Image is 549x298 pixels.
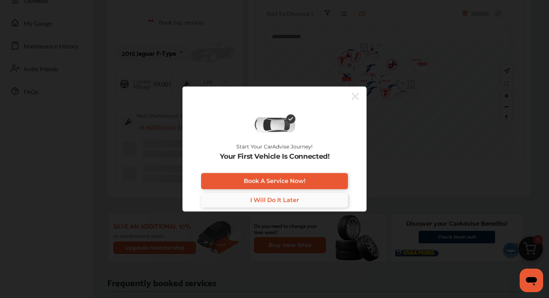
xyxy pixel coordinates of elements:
[201,193,348,207] a: I Will Do It Later
[254,117,295,133] img: diagnose-vehicle.c84bcb0a.svg
[220,152,330,160] p: Your First Vehicle Is Connected!
[286,114,295,123] img: check-icon.521c8815.svg
[236,143,313,149] p: Start Your CarAdvise Journey!
[201,173,348,189] a: Book A Service Now!
[244,178,305,185] span: Book A Service Now!
[250,197,299,204] span: I Will Do It Later
[520,269,543,292] iframe: Button to launch messaging window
